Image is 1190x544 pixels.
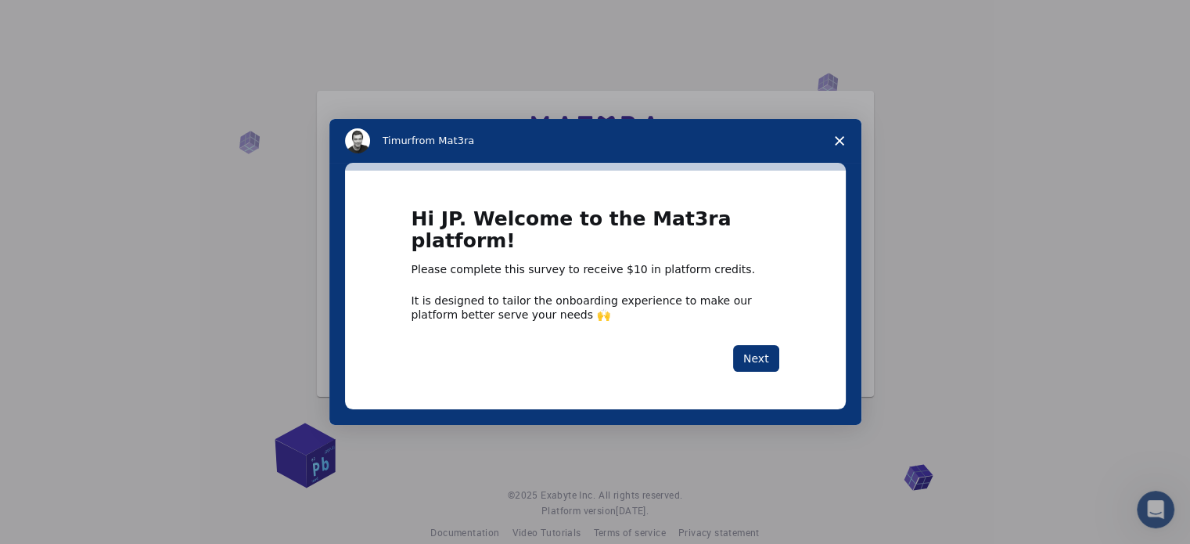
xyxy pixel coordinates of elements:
[818,119,861,163] span: Close survey
[412,135,474,146] span: from Mat3ra
[31,11,88,25] span: Support
[412,208,779,262] h1: Hi JP. Welcome to the Mat3ra platform!
[383,135,412,146] span: Timur
[733,345,779,372] button: Next
[412,294,779,322] div: It is designed to tailor the onboarding experience to make our platform better serve your needs 🙌
[412,262,779,278] div: Please complete this survey to receive $10 in platform credits.
[345,128,370,153] img: Profile image for Timur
